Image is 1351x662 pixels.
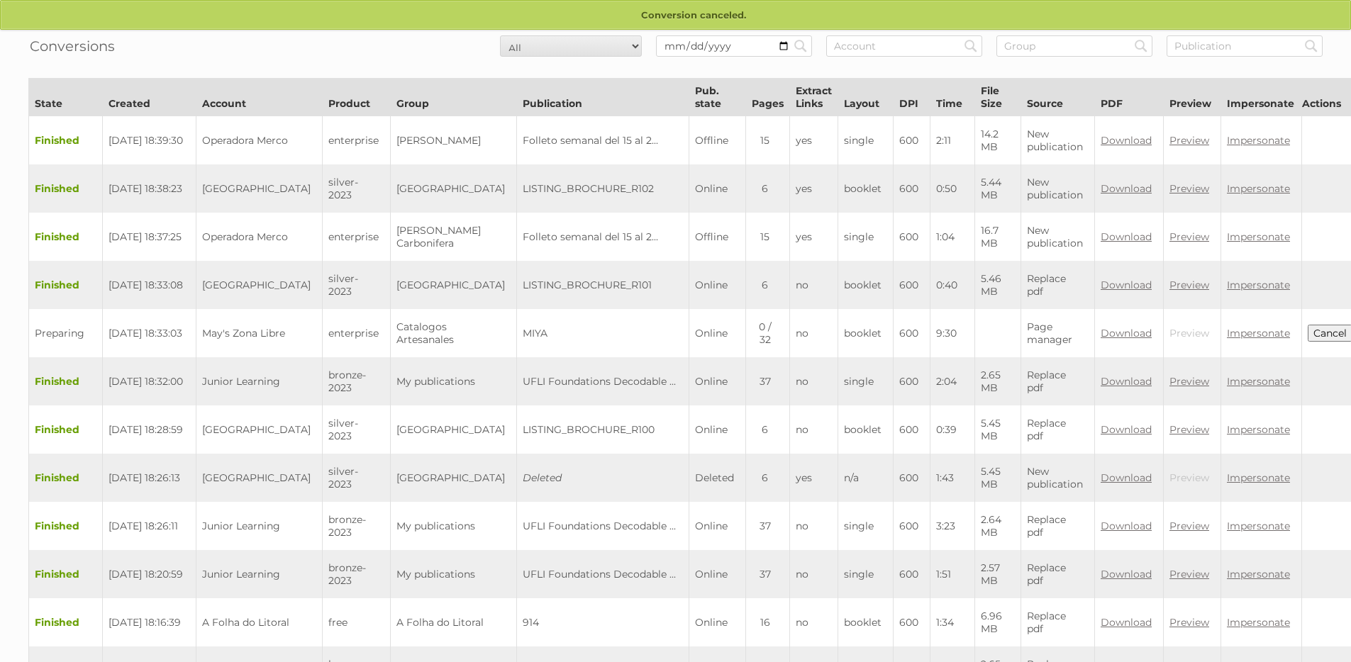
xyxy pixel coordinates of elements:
[930,357,975,405] td: 2:04
[391,454,517,502] td: [GEOGRAPHIC_DATA]
[746,550,790,598] td: 37
[790,164,838,213] td: yes
[523,471,562,484] i: Deleted
[1021,405,1095,454] td: Replace pdf
[894,213,930,261] td: 600
[790,35,811,57] input: Search
[1169,520,1209,532] a: Preview
[790,405,838,454] td: no
[790,116,838,165] td: yes
[517,502,689,550] td: UFLI Foundations Decodable ...
[323,309,391,357] td: enterprise
[1101,520,1152,532] a: Download
[1169,568,1209,580] a: Preview
[517,598,689,646] td: 914
[975,79,1021,116] th: File Size
[1101,568,1152,580] a: Download
[996,35,1152,57] input: Group
[894,261,930,309] td: 600
[975,261,1021,309] td: 5.46 MB
[790,454,838,502] td: yes
[689,79,746,116] th: Pub. state
[29,550,103,598] td: Finished
[196,116,323,165] td: Operadora Merco
[103,79,196,116] th: Created
[1021,502,1095,550] td: Replace pdf
[838,309,894,357] td: booklet
[517,164,689,213] td: LISTING_BROCHURE_R102
[323,598,391,646] td: free
[894,164,930,213] td: 600
[323,357,391,405] td: bronze-2023
[1101,279,1152,291] a: Download
[517,357,689,405] td: UFLI Foundations Decodable ...
[29,357,103,405] td: Finished
[391,550,517,598] td: My publications
[29,116,103,165] td: Finished
[391,261,517,309] td: [GEOGRAPHIC_DATA]
[29,454,103,502] td: Finished
[746,357,790,405] td: 37
[1021,261,1095,309] td: Replace pdf
[746,502,790,550] td: 37
[1101,471,1152,484] a: Download
[930,405,975,454] td: 0:39
[689,213,746,261] td: Offline
[1021,454,1095,502] td: New publication
[1227,471,1290,484] a: Impersonate
[109,279,183,291] span: [DATE] 18:33:08
[1021,309,1095,357] td: Page manager
[790,261,838,309] td: no
[746,598,790,646] td: 16
[975,454,1021,502] td: 5.45 MB
[391,405,517,454] td: [GEOGRAPHIC_DATA]
[323,213,391,261] td: enterprise
[1169,230,1209,243] a: Preview
[196,213,323,261] td: Operadora Merco
[1021,550,1095,598] td: Replace pdf
[1169,134,1209,147] a: Preview
[1101,616,1152,629] a: Download
[894,79,930,116] th: DPI
[323,164,391,213] td: silver-2023
[391,502,517,550] td: My publications
[790,213,838,261] td: yes
[391,598,517,646] td: A Folha do Litoral
[1227,423,1290,436] a: Impersonate
[930,116,975,165] td: 2:11
[1169,423,1209,436] a: Preview
[1301,35,1322,57] input: Search
[391,116,517,165] td: [PERSON_NAME]
[930,261,975,309] td: 0:40
[838,598,894,646] td: booklet
[1021,213,1095,261] td: New publication
[975,213,1021,261] td: 16.7 MB
[826,35,982,57] input: Account
[746,454,790,502] td: 6
[1101,134,1152,147] a: Download
[1227,279,1290,291] a: Impersonate
[1227,520,1290,532] a: Impersonate
[323,261,391,309] td: silver-2023
[930,79,975,116] th: Time
[196,454,323,502] td: [GEOGRAPHIC_DATA]
[975,357,1021,405] td: 2.65 MB
[689,164,746,213] td: Online
[894,357,930,405] td: 600
[517,550,689,598] td: UFLI Foundations Decodable ...
[196,405,323,454] td: [GEOGRAPHIC_DATA]
[689,261,746,309] td: Online
[109,471,180,484] span: [DATE] 18:26:13
[975,502,1021,550] td: 2.64 MB
[975,550,1021,598] td: 2.57 MB
[894,116,930,165] td: 600
[109,568,183,580] span: [DATE] 18:20:59
[1227,327,1290,340] a: Impersonate
[1095,79,1164,116] th: PDF
[323,502,391,550] td: bronze-2023
[838,550,894,598] td: single
[746,164,790,213] td: 6
[1227,230,1290,243] a: Impersonate
[1021,598,1095,646] td: Replace pdf
[838,164,894,213] td: booklet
